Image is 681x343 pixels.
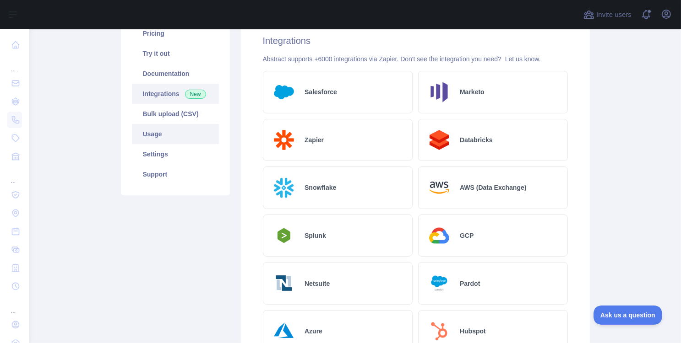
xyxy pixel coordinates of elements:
[460,279,480,288] h2: Pardot
[132,104,219,124] a: Bulk upload (CSV)
[305,87,337,96] h2: Salesforce
[263,34,568,47] h2: Integrations
[132,23,219,43] a: Pricing
[271,225,298,246] img: Logo
[132,124,219,144] a: Usage
[426,127,453,154] img: Logo
[305,135,324,145] h2: Zapier
[271,127,298,154] img: Logo
[7,296,22,315] div: ...
[132,43,219,64] a: Try it out
[505,55,541,63] a: Let us know.
[426,270,453,297] img: Logo
[460,231,474,240] h2: GCP
[596,10,632,20] span: Invite users
[271,79,298,106] img: Logo
[594,305,663,325] iframe: Toggle Customer Support
[271,270,298,297] img: Logo
[305,183,336,192] h2: Snowflake
[7,55,22,73] div: ...
[426,222,453,249] img: Logo
[185,90,206,99] span: New
[305,279,330,288] h2: Netsuite
[132,164,219,184] a: Support
[132,64,219,84] a: Documentation
[7,166,22,185] div: ...
[263,54,568,64] div: Abstract supports +6000 integrations via Zapier. Don't see the integration you need?
[460,135,493,145] h2: Databricks
[305,327,322,336] h2: Azure
[132,144,219,164] a: Settings
[132,84,219,104] a: Integrations New
[271,174,298,201] img: Logo
[305,231,326,240] h2: Splunk
[582,7,633,22] button: Invite users
[426,79,453,106] img: Logo
[460,327,486,336] h2: Hubspot
[426,174,453,201] img: Logo
[460,87,485,96] h2: Marketo
[460,183,526,192] h2: AWS (Data Exchange)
